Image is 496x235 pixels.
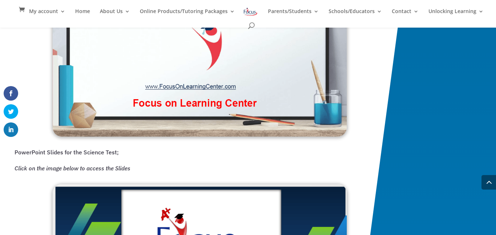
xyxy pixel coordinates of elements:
[392,9,419,21] a: Contact
[243,7,258,17] img: Focus on Learning
[428,9,484,21] a: Unlocking Learning
[75,9,90,21] a: Home
[268,9,319,21] a: Parents/Students
[29,9,65,21] a: My account
[15,147,396,163] p: PowerPoint Slides for the Science Test;
[15,165,130,172] em: Click on the image below to access the Slides
[100,9,130,21] a: About Us
[53,130,347,138] a: Digital ACT Prep English/Reading Workbook
[140,9,235,21] a: Online Products/Tutoring Packages
[329,9,382,21] a: Schools/Educators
